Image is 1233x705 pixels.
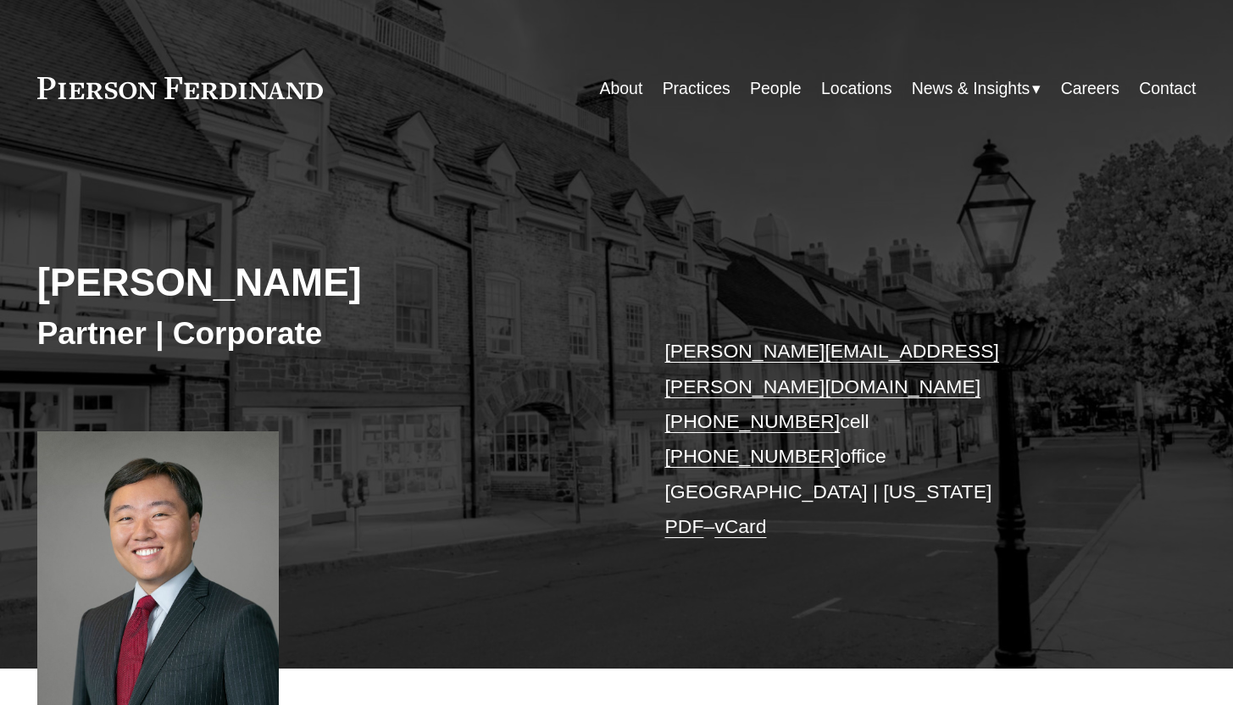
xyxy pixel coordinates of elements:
a: folder dropdown [912,72,1041,105]
a: [PHONE_NUMBER] [664,445,840,467]
h2: [PERSON_NAME] [37,259,617,306]
a: People [750,72,802,105]
a: About [599,72,642,105]
a: vCard [714,515,766,537]
span: News & Insights [912,74,1030,103]
a: Locations [821,72,891,105]
a: [PERSON_NAME][EMAIL_ADDRESS][PERSON_NAME][DOMAIN_NAME] [664,340,998,397]
a: Practices [663,72,730,105]
a: Careers [1061,72,1119,105]
h3: Partner | Corporate [37,314,617,353]
a: Contact [1139,72,1196,105]
a: [PHONE_NUMBER] [664,410,840,432]
a: PDF [664,515,703,537]
p: cell office [GEOGRAPHIC_DATA] | [US_STATE] – [664,334,1147,544]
